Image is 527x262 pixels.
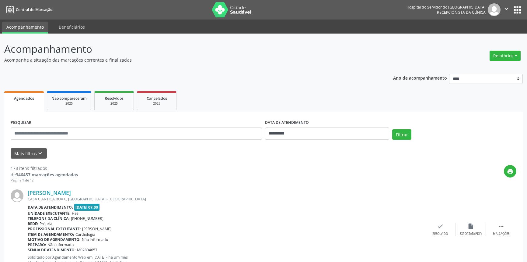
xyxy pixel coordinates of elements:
[460,232,482,236] div: Exportar (PDF)
[47,242,74,247] span: Não informado
[498,223,504,230] i: 
[493,232,509,236] div: Mais ações
[11,118,31,127] label: PESQUISAR
[72,211,79,216] span: Hse
[99,101,129,106] div: 2025
[75,232,95,237] span: Cardiologia
[512,5,523,15] button: apps
[14,96,34,101] span: Agendados
[4,41,367,57] p: Acompanhamento
[507,168,514,175] i: print
[28,237,81,242] b: Motivo de agendamento:
[2,22,48,34] a: Acompanhamento
[141,101,172,106] div: 2025
[4,57,367,63] p: Acompanhe a situação das marcações correntes e finalizadas
[11,165,78,171] div: 178 itens filtrados
[28,211,71,216] b: Unidade executante:
[504,165,516,178] button: print
[4,5,52,15] a: Central de Marcação
[71,216,103,221] span: [PHONE_NUMBER]
[11,189,23,202] img: img
[28,196,425,202] div: CASA C ANTIGA RUA 0, [GEOGRAPHIC_DATA] - [GEOGRAPHIC_DATA]
[51,101,87,106] div: 2025
[432,232,448,236] div: Resolvido
[393,74,447,81] p: Ano de acompanhamento
[54,22,89,32] a: Beneficiários
[28,226,81,231] b: Profissional executante:
[11,148,47,159] button: Mais filtroskeyboard_arrow_down
[77,247,97,253] span: M02804657
[40,221,52,226] span: Própria
[28,242,46,247] b: Preparo:
[74,204,100,211] span: [DATE] 07:00
[51,96,87,101] span: Não compareceram
[437,223,444,230] i: check
[490,51,521,61] button: Relatórios
[82,237,108,242] span: Não informado
[16,7,52,12] span: Central de Marcação
[28,205,73,210] b: Data de atendimento:
[437,10,486,15] span: Recepcionista da clínica
[407,5,486,10] div: Hospital do Servidor do [GEOGRAPHIC_DATA]
[37,150,44,157] i: keyboard_arrow_down
[503,5,510,12] i: 
[16,172,78,178] strong: 346457 marcações agendadas
[488,3,501,16] img: img
[467,223,474,230] i: insert_drive_file
[11,178,78,183] div: Página 1 de 12
[147,96,167,101] span: Cancelados
[11,171,78,178] div: de
[82,226,111,231] span: [PERSON_NAME]
[28,247,76,253] b: Senha de atendimento:
[392,129,411,140] button: Filtrar
[105,96,124,101] span: Resolvidos
[28,216,70,221] b: Telefone da clínica:
[28,221,38,226] b: Rede:
[265,118,309,127] label: DATA DE ATENDIMENTO
[28,232,74,237] b: Item de agendamento:
[501,3,512,16] button: 
[28,189,71,196] a: [PERSON_NAME]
